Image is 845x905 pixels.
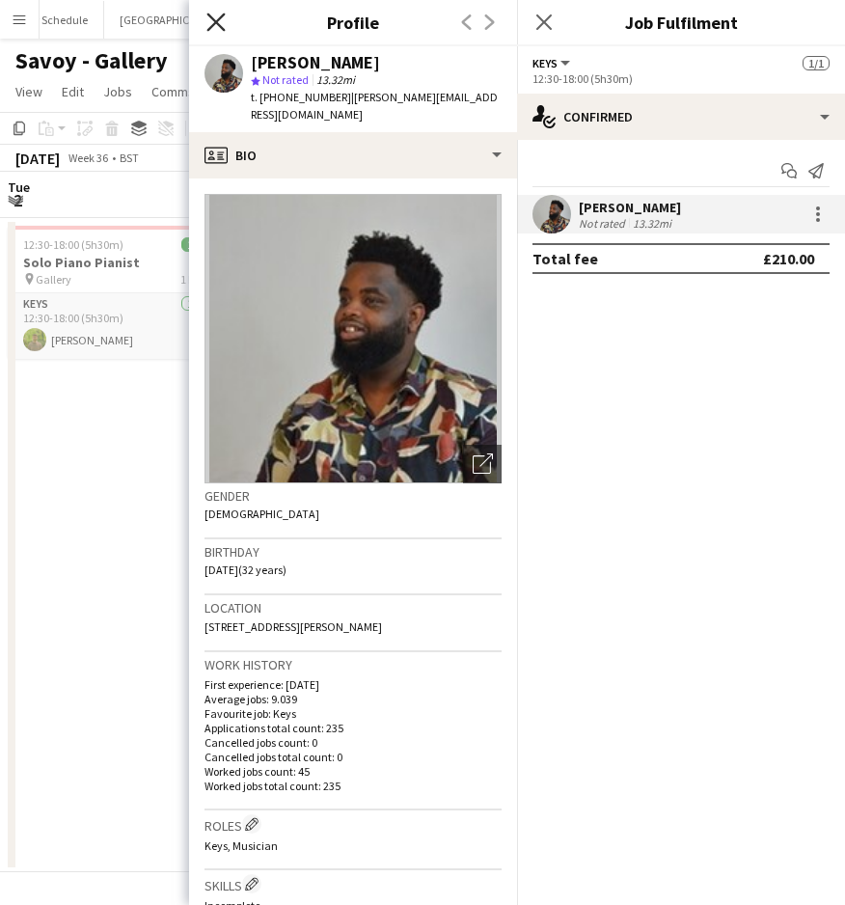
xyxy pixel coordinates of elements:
div: Confirmed [517,94,845,140]
span: [DEMOGRAPHIC_DATA] [204,507,319,521]
h3: Work history [204,656,502,673]
h3: Solo Piano Pianist [8,254,224,271]
h3: Skills [204,874,502,894]
h3: Birthday [204,543,502,561]
span: 1/1 [803,56,830,70]
div: [PERSON_NAME] [579,199,681,216]
button: Keys [532,56,573,70]
h3: Roles [204,814,502,835]
a: Comms [144,79,203,104]
div: [PERSON_NAME] [251,54,380,71]
div: 13.32mi [629,216,675,231]
span: Gallery [36,272,71,287]
span: 1/1 [181,237,208,252]
span: Keys [532,56,558,70]
h1: Savoy - Gallery [15,46,168,75]
span: Edit [62,83,84,100]
app-card-role: Keys1/112:30-18:00 (5h30m)[PERSON_NAME] [8,293,224,359]
span: View [15,83,42,100]
span: [STREET_ADDRESS][PERSON_NAME] [204,619,382,634]
div: BST [120,151,139,165]
h3: Job Fulfilment [517,10,845,35]
span: t. [PHONE_NUMBER] [251,90,351,104]
div: Bio [189,132,517,178]
img: Crew avatar or photo [204,194,502,483]
a: Jobs [95,79,140,104]
button: [GEOGRAPHIC_DATA] [104,1,242,39]
span: | [PERSON_NAME][EMAIL_ADDRESS][DOMAIN_NAME] [251,90,498,122]
span: 2 [5,189,30,211]
span: Tue [8,178,30,196]
span: 12:30-18:00 (5h30m) [23,237,123,252]
h3: Location [204,599,502,617]
span: Jobs [103,83,132,100]
h3: Gender [204,487,502,505]
p: Average jobs: 9.039 [204,692,502,706]
p: Worked jobs total count: 235 [204,779,502,793]
span: Week 36 [64,151,112,165]
span: 13.32mi [313,72,359,87]
p: Cancelled jobs total count: 0 [204,750,502,764]
p: Applications total count: 235 [204,721,502,735]
span: Keys, Musician [204,838,278,853]
h3: Profile [189,10,517,35]
p: Favourite job: Keys [204,706,502,721]
p: First experience: [DATE] [204,677,502,692]
div: Open photos pop-in [463,445,502,483]
span: Comms [151,83,195,100]
p: Cancelled jobs count: 0 [204,735,502,750]
a: View [8,79,50,104]
div: Not rated [579,216,629,231]
div: [DATE] [15,149,60,168]
span: [DATE] (32 years) [204,562,286,577]
span: 1 Role [180,272,208,287]
a: Edit [54,79,92,104]
div: Total fee [532,249,598,268]
div: 12:30-18:00 (5h30m) [532,71,830,86]
div: £210.00 [763,249,814,268]
span: Not rated [262,72,309,87]
p: Worked jobs count: 45 [204,764,502,779]
app-job-card: 12:30-18:00 (5h30m)1/1Solo Piano Pianist Gallery1 RoleKeys1/112:30-18:00 (5h30m)[PERSON_NAME] [8,226,224,359]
